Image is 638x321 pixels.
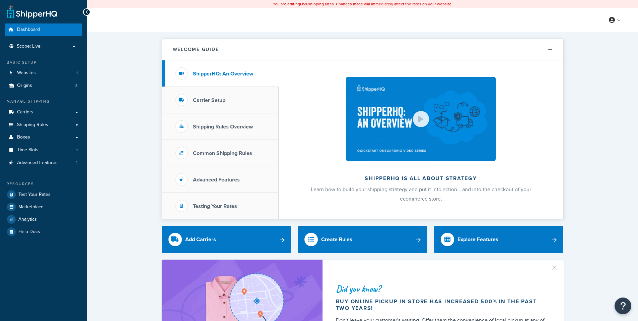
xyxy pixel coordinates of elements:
div: Explore Features [457,235,498,244]
button: Welcome Guide [162,39,563,60]
div: Resources [5,181,82,187]
a: Advanced Features4 [5,157,82,169]
h3: Advanced Features [193,177,240,183]
a: Explore Features [434,226,564,253]
span: Websites [17,70,36,76]
h3: Testing Your Rates [193,203,237,209]
b: LIVE [300,1,308,7]
div: Basic Setup [5,60,82,65]
li: Origins [5,79,82,92]
li: Time Slots [5,144,82,156]
button: Open Resource Center [615,298,631,314]
a: Websites1 [5,67,82,79]
div: Create Rules [321,235,352,244]
span: 1 [76,147,78,153]
a: Dashboard [5,23,82,36]
span: Help Docs [18,229,40,235]
li: Websites [5,67,82,79]
span: Time Slots [17,147,39,153]
span: Test Your Rates [18,192,51,198]
span: Dashboard [17,27,40,33]
div: Add Carriers [185,235,216,244]
span: Carriers [17,109,33,115]
a: Test Your Rates [5,189,82,201]
a: Time Slots1 [5,144,82,156]
h3: Shipping Rules Overview [193,124,253,130]
h2: ShipperHQ is all about strategy [296,175,546,181]
span: 3 [75,83,78,89]
span: Analytics [18,217,37,222]
span: Shipping Rules [17,122,48,128]
span: 1 [76,70,78,76]
a: Shipping Rules [5,119,82,131]
h3: Carrier Setup [193,97,225,103]
a: Marketplace [5,201,82,213]
span: Origins [17,83,32,89]
span: 4 [75,160,78,166]
a: Create Rules [298,226,427,253]
div: Did you know? [336,284,548,293]
h3: ShipperHQ: An Overview [193,71,253,77]
div: Buy online pickup in store has increased 500% in the past two years! [336,298,548,312]
a: Boxes [5,131,82,144]
li: Advanced Features [5,157,82,169]
h3: Common Shipping Rules [193,150,252,156]
a: Help Docs [5,226,82,238]
h2: Welcome Guide [173,47,219,52]
span: Scope: Live [17,44,41,49]
a: Analytics [5,213,82,225]
a: Carriers [5,106,82,118]
span: Boxes [17,135,30,140]
div: Manage Shipping [5,99,82,104]
span: Learn how to build your shipping strategy and put it into action… and into the checkout of your e... [311,185,531,203]
a: Add Carriers [162,226,291,253]
span: Marketplace [18,204,44,210]
img: ShipperHQ is all about strategy [346,77,495,161]
a: Origins3 [5,79,82,92]
span: Advanced Features [17,160,58,166]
